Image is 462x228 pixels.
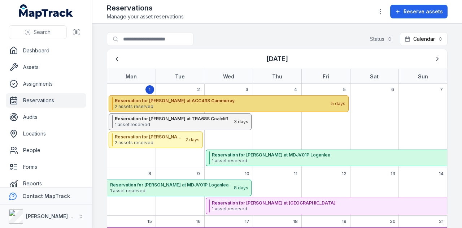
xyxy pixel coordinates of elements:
[109,113,252,130] button: Reservation for [PERSON_NAME] at TRA68S Coalcliff1 asset reserved3 days
[175,73,185,79] strong: Tue
[147,219,152,224] span: 15
[107,180,252,196] button: Reservation for [PERSON_NAME] at MDJV01P Loganlea1 asset reserved8 days
[342,171,346,177] span: 12
[272,73,282,79] strong: Thu
[19,4,73,19] a: MapTrack
[440,87,443,93] span: 7
[343,87,346,93] span: 5
[400,32,448,46] button: Calendar
[115,116,233,122] strong: Reservation for [PERSON_NAME] at TRA68S Coalcliff
[6,77,86,91] a: Assignments
[342,219,346,224] span: 19
[22,193,70,199] strong: Contact MapTrack
[126,73,137,79] strong: Mon
[115,134,185,140] strong: Reservation for [PERSON_NAME] at CJG06A [GEOGRAPHIC_DATA]
[115,140,185,146] span: 2 assets reserved
[6,126,86,141] a: Locations
[9,25,67,39] button: Search
[431,52,444,66] button: Next
[223,73,234,79] strong: Wed
[197,171,200,177] span: 9
[439,171,444,177] span: 14
[245,87,248,93] span: 3
[370,73,379,79] strong: Sat
[391,87,394,93] span: 6
[34,29,51,36] span: Search
[245,219,249,224] span: 17
[115,98,331,104] strong: Reservation for [PERSON_NAME] at ACC43S Cammeray
[266,54,288,64] h3: [DATE]
[110,188,233,194] span: 1 asset reserved
[6,176,86,191] a: Reports
[365,32,397,46] button: Status
[294,87,297,93] span: 4
[109,95,349,112] button: Reservation for [PERSON_NAME] at ACC43S Cammeray2 assets reserved5 days
[6,60,86,74] a: Assets
[115,104,331,109] span: 2 assets reserved
[6,43,86,58] a: Dashboard
[294,171,297,177] span: 11
[107,3,184,13] h2: Reservations
[323,73,329,79] strong: Fri
[390,219,396,224] span: 20
[418,73,428,79] strong: Sun
[391,171,395,177] span: 13
[196,219,201,224] span: 16
[107,13,184,20] span: Manage your asset reservations
[390,5,448,18] button: Reserve assets
[6,143,86,158] a: People
[6,93,86,108] a: Reservations
[439,219,444,224] span: 21
[404,8,443,15] span: Reserve assets
[293,219,298,224] span: 18
[149,87,151,93] span: 1
[245,171,249,177] span: 10
[6,110,86,124] a: Audits
[197,87,200,93] span: 2
[6,160,86,174] a: Forms
[110,182,233,188] strong: Reservation for [PERSON_NAME] at MDJV01P Loganlea
[115,122,233,128] span: 1 asset reserved
[148,171,151,177] span: 8
[109,132,203,148] button: Reservation for [PERSON_NAME] at CJG06A [GEOGRAPHIC_DATA]2 assets reserved2 days
[110,52,124,66] button: Previous
[26,213,85,219] strong: [PERSON_NAME] Group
